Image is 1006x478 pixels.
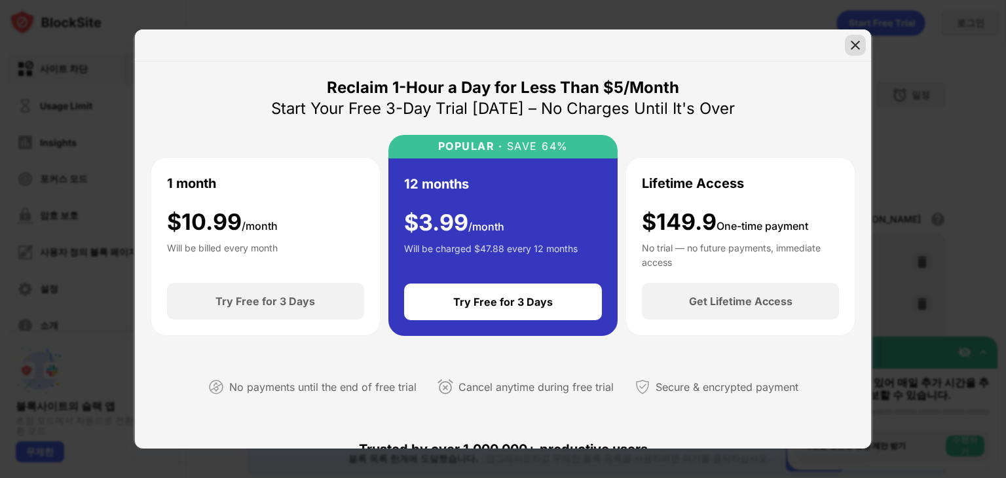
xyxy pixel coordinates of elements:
[689,295,792,308] div: Get Lifetime Access
[656,378,798,397] div: Secure & encrypted payment
[242,219,278,232] span: /month
[438,140,503,153] div: POPULAR ·
[458,378,614,397] div: Cancel anytime during free trial
[438,379,453,395] img: cancel-anytime
[453,295,553,308] div: Try Free for 3 Days
[167,209,278,236] div: $ 10.99
[468,220,504,233] span: /month
[404,242,578,268] div: Will be charged $47.88 every 12 months
[717,219,808,232] span: One-time payment
[404,210,504,236] div: $ 3.99
[404,174,469,194] div: 12 months
[167,174,216,193] div: 1 month
[642,174,744,193] div: Lifetime Access
[642,241,839,267] div: No trial — no future payments, immediate access
[271,98,735,119] div: Start Your Free 3-Day Trial [DATE] – No Charges Until It's Over
[208,379,224,395] img: not-paying
[642,209,808,236] div: $149.9
[167,241,278,267] div: Will be billed every month
[229,378,417,397] div: No payments until the end of free trial
[635,379,650,395] img: secured-payment
[327,77,679,98] div: Reclaim 1-Hour a Day for Less Than $5/Month
[502,140,568,153] div: SAVE 64%
[215,295,315,308] div: Try Free for 3 Days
